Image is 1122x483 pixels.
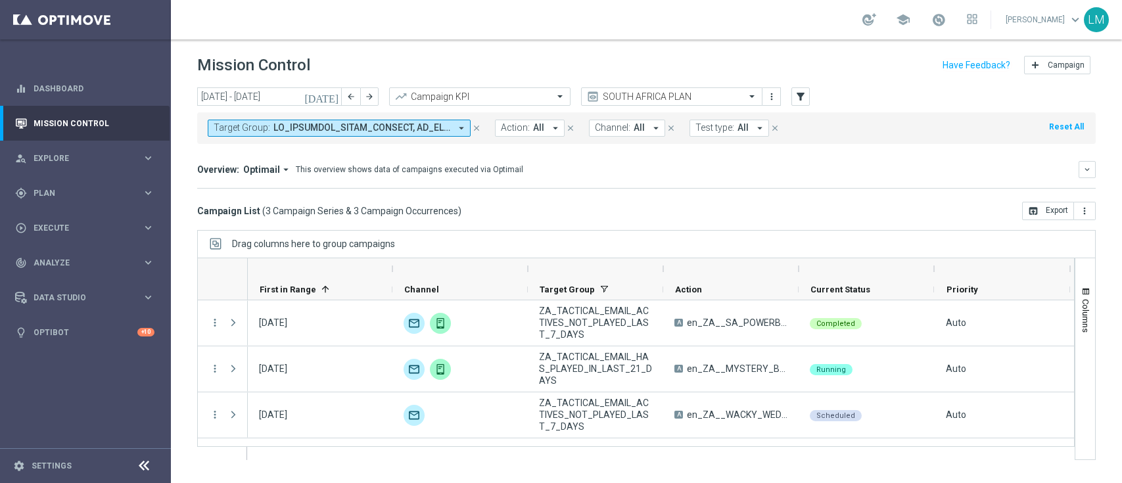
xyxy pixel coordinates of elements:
div: track_changes Analyze keyboard_arrow_right [14,258,155,268]
span: Auto [946,409,966,420]
div: Plan [15,187,142,199]
span: en_ZA__SA_POWERBALL_MEGAMILLIONS_MINI_COMBO_REMINDER__EMT_ALL_EM_TAC_LT [687,317,787,329]
span: Scheduled [816,411,855,420]
button: equalizer Dashboard [14,83,155,94]
i: arrow_drop_down [754,122,766,134]
div: Data Studio [15,292,142,304]
span: ZA_TACTICAL_EMAIL_ACTIVES_NOT_PLAYED_LAST_7_DAYS [539,397,652,432]
button: Mission Control [14,118,155,129]
img: Optimail [404,313,425,334]
button: Reset All [1048,120,1085,134]
span: school [896,12,910,27]
button: close [565,121,576,135]
span: Priority [947,285,978,294]
span: Data Studio [34,294,142,302]
span: en_ZA__MYSTERY_BOX_REMINDER_REBRAND__EMT_ALL_EM_TAC_LT [687,363,787,375]
button: more_vert [209,409,221,421]
button: filter_alt [791,87,810,106]
i: keyboard_arrow_right [142,291,154,304]
button: more_vert [1074,202,1096,220]
span: Target Group: [214,122,270,133]
i: keyboard_arrow_right [142,152,154,164]
i: keyboard_arrow_right [142,221,154,234]
div: Press SPACE to select this row. [198,300,248,346]
div: Embedded Messaging [430,313,451,334]
span: A [674,319,683,327]
a: Optibot [34,315,137,350]
a: Dashboard [34,71,154,106]
i: close [666,124,676,133]
button: gps_fixed Plan keyboard_arrow_right [14,188,155,198]
span: ZA_TACTICAL_EMAIL_HAS_PLAYED_IN_LAST_21_DAYS [539,351,652,386]
span: All [533,122,544,133]
span: Running [816,365,846,374]
button: add Campaign [1024,56,1090,74]
div: Execute [15,222,142,234]
h3: Overview: [197,164,239,175]
i: settings [13,460,25,472]
span: ZA_TACTICAL_EMAIL_ACTIVES_NOT_PLAYED_LAST_7_DAYS [539,305,652,340]
i: more_vert [766,91,777,102]
span: Optimail [243,164,280,175]
i: arrow_back [346,92,356,101]
i: arrow_drop_down [280,164,292,175]
i: close [770,124,780,133]
h1: Mission Control [197,56,310,75]
span: First in Range [260,285,316,294]
button: [DATE] [302,87,342,107]
span: keyboard_arrow_down [1068,12,1083,27]
i: open_in_browser [1028,206,1039,216]
button: more_vert [209,317,221,329]
div: Optimail [404,405,425,426]
span: ( [262,205,266,217]
button: Channel: All arrow_drop_down [589,120,665,137]
div: 07 Oct 2025, Tuesday [259,363,287,375]
i: arrow_drop_down [650,122,662,134]
div: Optimail [404,359,425,380]
button: close [665,121,677,135]
div: Row Groups [232,239,395,249]
div: play_circle_outline Execute keyboard_arrow_right [14,223,155,233]
div: Dashboard [15,71,154,106]
img: Embedded Messaging [430,359,451,380]
span: LO_IPSUMDOL_SITAM_CONSECT, AD_ELITSEDD_EIUSM_TEMPORI_UTLABOREE_DOLOR 4_MAGN_ALIQ, EN_ADMINIMV_QUI... [273,122,450,133]
span: Auto [946,363,966,374]
span: en_ZA__WACKY_WEDNESDAY_OCTOBER25_REMINDER__ALL_EMA_TAC_LT [687,409,787,421]
span: Current Status [810,285,870,294]
span: ) [458,205,461,217]
i: more_vert [209,363,221,375]
i: trending_up [394,90,408,103]
colored-tag: Scheduled [810,409,862,421]
button: close [769,121,781,135]
span: Execute [34,224,142,232]
i: [DATE] [304,91,340,103]
div: 06 Oct 2025, Monday [259,317,287,329]
div: Press SPACE to select this row. [198,392,248,438]
button: open_in_browser Export [1022,202,1074,220]
button: more_vert [765,89,778,104]
span: Channel: [595,122,630,133]
i: close [472,124,481,133]
ng-select: Campaign KPI [389,87,571,106]
div: person_search Explore keyboard_arrow_right [14,153,155,164]
span: All [737,122,749,133]
i: arrow_forward [365,92,374,101]
span: A [674,365,683,373]
button: arrow_back [342,87,360,106]
multiple-options-button: Export to CSV [1022,205,1096,216]
span: Analyze [34,259,142,267]
a: Settings [32,462,72,470]
div: Analyze [15,257,142,269]
div: +10 [137,328,154,336]
span: Drag columns here to group campaigns [232,239,395,249]
span: Completed [816,319,855,328]
button: lightbulb Optibot +10 [14,327,155,338]
i: person_search [15,152,27,164]
span: 3 Campaign Series & 3 Campaign Occurrences [266,205,458,217]
i: play_circle_outline [15,222,27,234]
